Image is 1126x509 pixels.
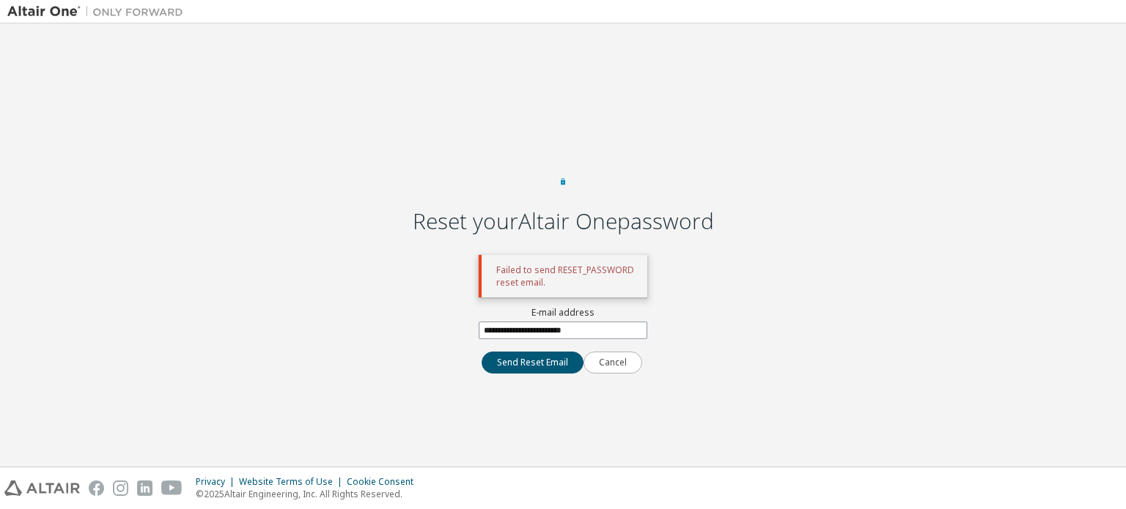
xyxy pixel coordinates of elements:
img: instagram.svg [113,480,128,496]
img: youtube.svg [161,480,183,496]
img: altair_logo.svg [4,480,80,496]
img: linkedin.svg [137,480,152,496]
label: E-mail address [479,307,647,319]
img: Altair One [7,4,191,19]
button: Cancel [584,352,642,374]
div: Privacy [196,476,239,488]
img: facebook.svg [89,480,104,496]
p: Failed to send RESET_PASSWORD reset email. [496,264,636,289]
button: Send Reset Email [482,352,584,374]
p: © 2025 Altair Engineering, Inc. All Rights Reserved. [196,488,422,500]
div: Cookie Consent [347,476,422,488]
div: Website Terms of Use [239,476,347,488]
h2: Reset your Altair One password [409,207,717,236]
